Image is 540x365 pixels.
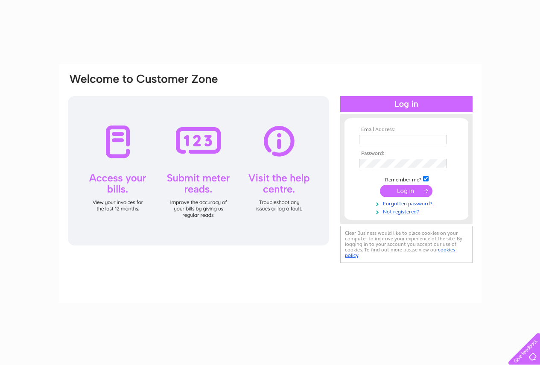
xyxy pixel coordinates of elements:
[357,127,456,133] th: Email Address:
[357,151,456,157] th: Password:
[359,207,456,215] a: Not registered?
[359,199,456,207] a: Forgotten password?
[380,185,432,197] input: Submit
[345,247,455,258] a: cookies policy
[340,226,473,263] div: Clear Business would like to place cookies on your computer to improve your experience of the sit...
[357,175,456,183] td: Remember me?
